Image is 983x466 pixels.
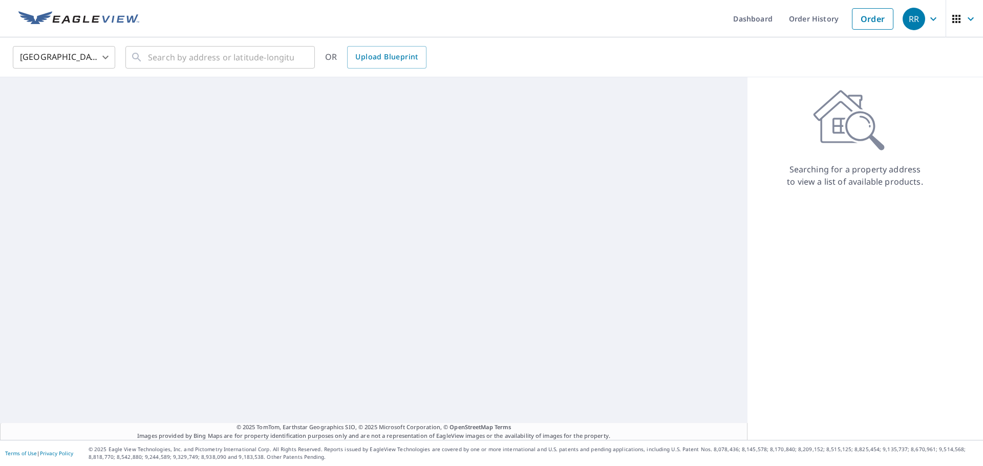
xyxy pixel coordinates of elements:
div: RR [903,8,925,30]
a: OpenStreetMap [450,423,493,431]
a: Privacy Policy [40,450,73,457]
a: Terms [495,423,511,431]
div: OR [325,46,426,69]
a: Terms of Use [5,450,37,457]
a: Upload Blueprint [347,46,426,69]
p: | [5,450,73,456]
img: EV Logo [18,11,139,27]
a: Order [852,8,893,30]
span: © 2025 TomTom, Earthstar Geographics SIO, © 2025 Microsoft Corporation, © [237,423,511,432]
p: Searching for a property address to view a list of available products. [786,163,924,188]
input: Search by address or latitude-longitude [148,43,294,72]
div: [GEOGRAPHIC_DATA] [13,43,115,72]
span: Upload Blueprint [355,51,418,63]
p: © 2025 Eagle View Technologies, Inc. and Pictometry International Corp. All Rights Reserved. Repo... [89,446,978,461]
